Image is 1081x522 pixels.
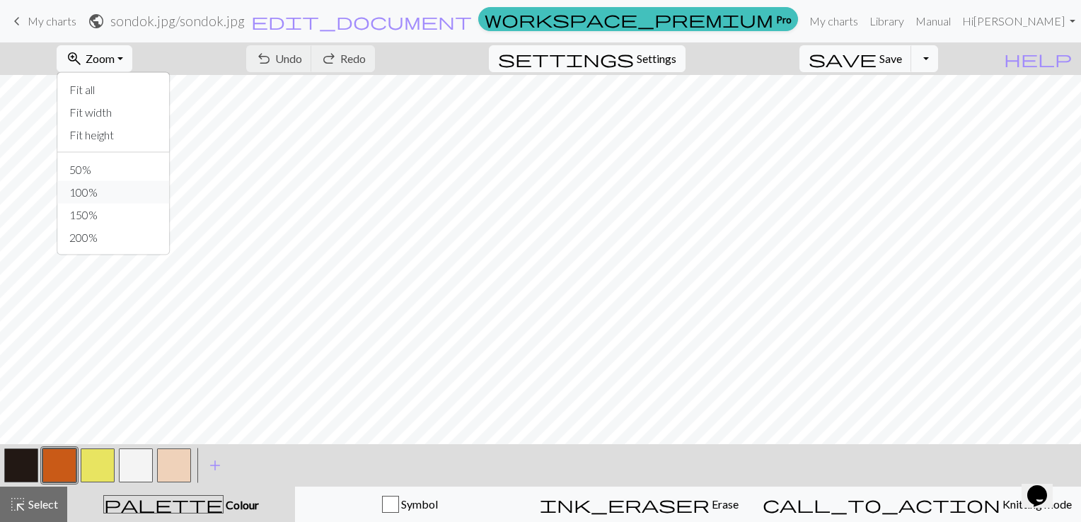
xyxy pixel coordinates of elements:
[763,494,1000,514] span: call_to_action
[104,494,223,514] span: palette
[58,101,170,124] button: Fit width
[207,456,224,475] span: add
[251,11,472,31] span: edit_document
[637,50,676,67] span: Settings
[26,497,58,511] span: Select
[9,494,26,514] span: highlight_alt
[58,226,170,249] button: 200%
[8,11,25,31] span: keyboard_arrow_left
[489,45,686,72] button: SettingsSettings
[498,49,634,69] span: settings
[58,124,170,146] button: Fit height
[67,487,295,522] button: Colour
[1022,465,1067,508] iframe: chat widget
[956,7,1081,35] a: Hi[PERSON_NAME]
[540,494,710,514] span: ink_eraser
[809,49,877,69] span: save
[799,45,912,72] button: Save
[753,487,1081,522] button: Knitting mode
[524,487,753,522] button: Erase
[879,52,902,65] span: Save
[58,79,170,101] button: Fit all
[485,9,773,29] span: workspace_premium
[910,7,956,35] a: Manual
[58,181,170,204] button: 100%
[8,9,76,33] a: My charts
[399,497,438,511] span: Symbol
[58,158,170,181] button: 50%
[86,52,115,65] span: Zoom
[66,49,83,69] span: zoom_in
[478,7,798,31] a: Pro
[864,7,910,35] a: Library
[58,204,170,226] button: 150%
[110,13,245,29] h2: sondok.jpg / sondok.jpg
[295,487,524,522] button: Symbol
[1000,497,1072,511] span: Knitting mode
[498,50,634,67] i: Settings
[804,7,864,35] a: My charts
[28,14,76,28] span: My charts
[57,45,132,72] button: Zoom
[88,11,105,31] span: public
[1004,49,1072,69] span: help
[224,498,259,511] span: Colour
[710,497,739,511] span: Erase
